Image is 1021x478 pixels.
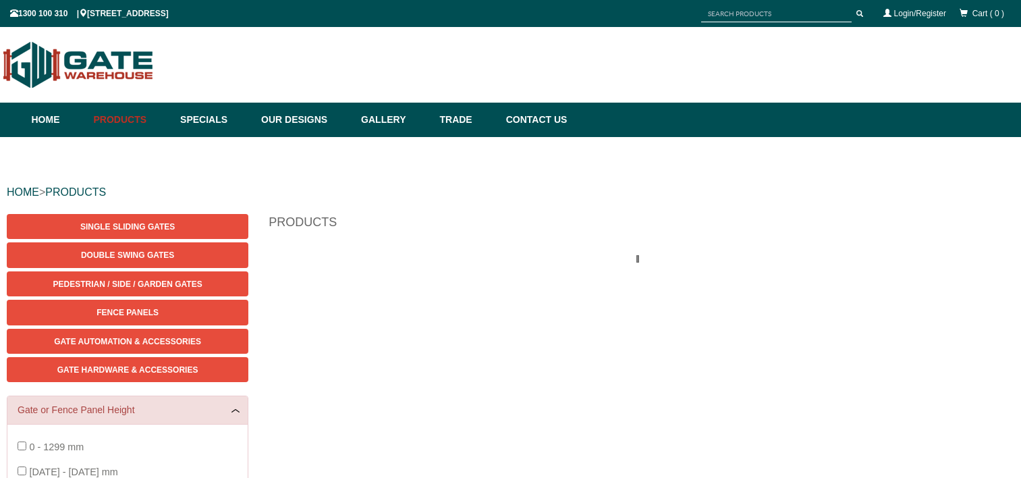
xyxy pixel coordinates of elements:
a: Double Swing Gates [7,242,248,267]
span: 0 - 1299 mm [29,442,84,452]
span: Gate Automation & Accessories [54,337,201,346]
span: 1300 100 310 | [STREET_ADDRESS] [10,9,169,18]
img: please_wait.gif [636,255,647,263]
span: Single Sliding Gates [80,222,175,232]
a: Gate or Fence Panel Height [18,403,238,417]
a: Gate Hardware & Accessories [7,357,248,382]
span: Double Swing Gates [81,250,174,260]
a: Specials [173,103,254,137]
a: HOME [7,186,39,198]
a: Gate Automation & Accessories [7,329,248,354]
a: Gallery [354,103,433,137]
div: > [7,171,1014,214]
a: Our Designs [254,103,354,137]
a: Single Sliding Gates [7,214,248,239]
span: Cart ( 0 ) [972,9,1004,18]
a: Fence Panels [7,300,248,325]
a: Login/Register [894,9,946,18]
span: Gate Hardware & Accessories [57,365,198,375]
a: Trade [433,103,499,137]
a: PRODUCTS [45,186,106,198]
a: Contact Us [499,103,568,137]
a: Home [32,103,87,137]
a: Pedestrian / Side / Garden Gates [7,271,248,296]
input: SEARCH PRODUCTS [701,5,852,22]
span: Fence Panels [96,308,159,317]
h1: Products [269,214,1014,238]
a: Products [87,103,174,137]
span: [DATE] - [DATE] mm [29,467,117,477]
span: Pedestrian / Side / Garden Gates [53,280,202,289]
